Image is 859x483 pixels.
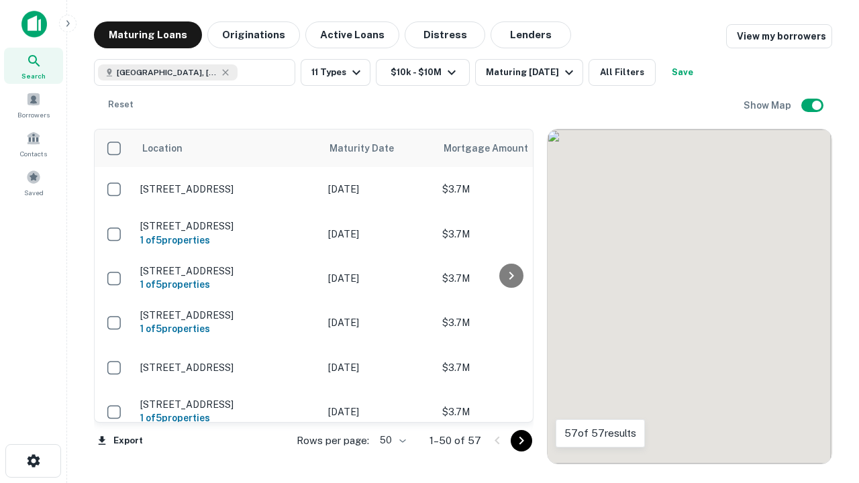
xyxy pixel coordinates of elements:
button: Distress [405,21,485,48]
p: [DATE] [328,182,429,197]
p: [DATE] [328,360,429,375]
p: [STREET_ADDRESS] [140,309,315,321]
p: $3.7M [442,227,576,241]
p: [DATE] [328,315,429,330]
button: Reset [99,91,142,118]
button: Maturing Loans [94,21,202,48]
p: 57 of 57 results [564,425,636,441]
span: Saved [24,187,44,198]
p: [DATE] [328,227,429,241]
span: Contacts [20,148,47,159]
span: [GEOGRAPHIC_DATA], [GEOGRAPHIC_DATA] [117,66,217,78]
button: All Filters [589,59,656,86]
button: Lenders [491,21,571,48]
p: $3.7M [442,315,576,330]
span: Mortgage Amount [444,140,546,156]
span: Search [21,70,46,81]
p: [DATE] [328,405,429,419]
th: Mortgage Amount [436,129,583,167]
div: 50 [374,431,408,450]
p: [STREET_ADDRESS] [140,183,315,195]
a: Search [4,48,63,84]
p: $3.7M [442,405,576,419]
p: [STREET_ADDRESS] [140,220,315,232]
h6: 1 of 5 properties [140,321,315,336]
a: Contacts [4,125,63,162]
th: Maturity Date [321,129,436,167]
button: Export [94,431,146,451]
p: $3.7M [442,271,576,286]
button: $10k - $10M [376,59,470,86]
h6: 1 of 5 properties [140,233,315,248]
button: Save your search to get updates of matches that match your search criteria. [661,59,704,86]
h6: 1 of 5 properties [140,411,315,425]
a: Borrowers [4,87,63,123]
p: Rows per page: [297,433,369,449]
p: $3.7M [442,182,576,197]
p: [STREET_ADDRESS] [140,265,315,277]
span: Borrowers [17,109,50,120]
button: Originations [207,21,300,48]
a: Saved [4,164,63,201]
button: 11 Types [301,59,370,86]
p: 1–50 of 57 [429,433,481,449]
a: View my borrowers [726,24,832,48]
iframe: Chat Widget [792,333,859,397]
th: Location [134,129,321,167]
h6: 1 of 5 properties [140,277,315,292]
p: $3.7M [442,360,576,375]
div: Maturing [DATE] [486,64,577,80]
div: 0 0 [548,129,831,464]
p: [STREET_ADDRESS] [140,362,315,374]
span: Location [142,140,183,156]
button: Go to next page [511,430,532,451]
button: Maturing [DATE] [475,59,583,86]
h6: Show Map [744,98,793,113]
img: capitalize-icon.png [21,11,47,38]
p: [STREET_ADDRESS] [140,398,315,411]
button: Active Loans [305,21,399,48]
span: Maturity Date [330,140,411,156]
p: [DATE] [328,271,429,286]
